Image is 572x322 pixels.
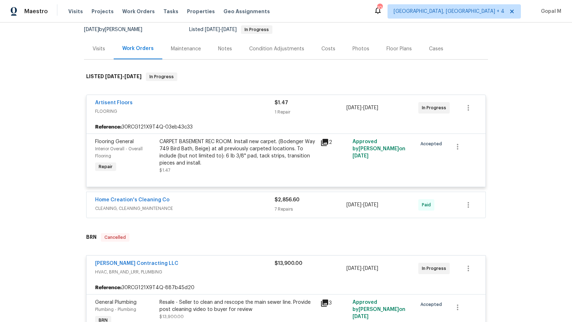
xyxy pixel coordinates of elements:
span: In Progress [242,27,272,32]
span: Tasks [163,9,178,14]
span: Paid [422,201,434,208]
span: Projects [92,8,114,15]
div: 30RCG121X9T4Q-03eb43c33 [87,121,485,134]
span: [DATE] [346,105,361,110]
div: Visits [93,45,105,52]
div: Costs [321,45,335,52]
span: [DATE] [346,202,361,207]
h6: LISTED [86,72,142,81]
span: [DATE] [222,27,237,32]
span: - [346,201,378,208]
div: 1 Repair [275,109,346,116]
div: Cases [429,45,443,52]
span: $2,856.60 [275,197,300,202]
span: Properties [187,8,215,15]
div: 106 [377,4,382,11]
span: $13,900.00 [275,261,302,266]
span: $1.47 [275,100,288,105]
span: General Plumbing [95,300,137,305]
span: [GEOGRAPHIC_DATA], [GEOGRAPHIC_DATA] + 4 [394,8,504,15]
h6: BRN [86,233,97,242]
span: - [205,27,237,32]
div: 30RCG121X9T4Q-887b45d20 [87,281,485,294]
span: [DATE] [124,74,142,79]
span: [DATE] [105,74,122,79]
span: [DATE] [363,266,378,271]
span: [DATE] [84,27,99,32]
a: Home Creation's Cleaning Co [95,197,169,202]
span: [DATE] [352,154,369,159]
span: Listed [189,27,272,32]
span: Approved by [PERSON_NAME] on [352,300,405,319]
span: Interior Overall - Overall Flooring [95,147,143,158]
span: [DATE] [363,105,378,110]
span: In Progress [422,265,449,272]
span: - [346,104,378,111]
span: In Progress [422,104,449,111]
span: [DATE] [352,314,369,319]
div: BRN Cancelled [84,226,488,249]
div: Floor Plans [386,45,412,52]
b: Reference: [95,124,122,131]
div: CARPET BASEMENT REC ROOM. Install new carpet. (Bodenger Way 749 Bird Bath, Beige) at all previous... [159,138,316,167]
span: Maestro [24,8,48,15]
span: Gopal M [538,8,561,15]
span: Repair [96,163,115,170]
span: Flooring General [95,139,134,144]
div: 7 Repairs [275,206,346,213]
span: Cancelled [102,234,129,241]
div: Photos [352,45,369,52]
span: - [105,74,142,79]
div: 2 [320,138,348,147]
div: by [PERSON_NAME] [84,25,151,34]
div: Work Orders [122,45,154,52]
span: Visits [68,8,83,15]
span: Accepted [420,140,445,147]
span: Work Orders [122,8,155,15]
span: CLEANING, CLEANING_MAINTENANCE [95,205,275,212]
a: Artisent Floors [95,100,133,105]
div: 3 [320,299,348,307]
span: $13,900.00 [159,315,184,319]
span: Plumbing - Plumbing [95,307,136,312]
div: LISTED [DATE]-[DATE]In Progress [84,65,488,88]
span: In Progress [147,73,177,80]
b: Reference: [95,284,122,291]
span: $1.47 [159,168,170,172]
span: Approved by [PERSON_NAME] on [352,139,405,159]
div: Maintenance [171,45,201,52]
span: [DATE] [205,27,220,32]
span: HVAC, BRN_AND_LRR, PLUMBING [95,268,275,276]
div: Condition Adjustments [249,45,304,52]
span: - [346,265,378,272]
span: [DATE] [363,202,378,207]
a: [PERSON_NAME] Contracting LLC [95,261,178,266]
div: Notes [218,45,232,52]
div: Resale - Seller to clean and rescope the main sewer line. Provide post cleaning video to buyer fo... [159,299,316,313]
span: Geo Assignments [223,8,270,15]
span: [DATE] [346,266,361,271]
span: FLOORING [95,108,275,115]
span: Accepted [420,301,445,308]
